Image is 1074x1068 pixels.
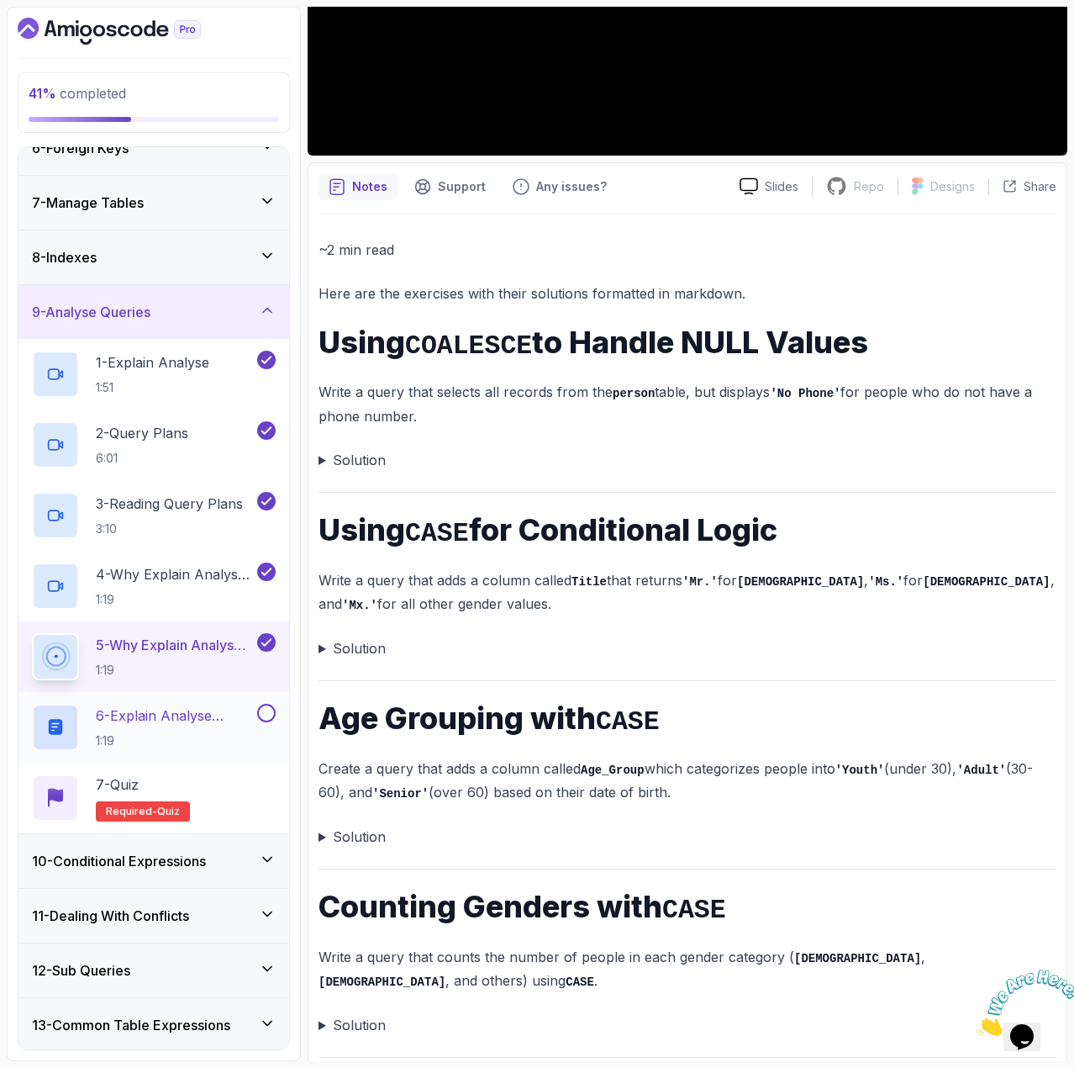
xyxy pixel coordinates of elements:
p: Write a query that selects all records from the table, but displays for people who do not have a ... [319,380,1056,428]
button: 13-Common Table Expressions [18,998,289,1052]
p: Share [1024,178,1056,195]
button: Support button [404,173,496,200]
code: 'Senior' [372,787,429,801]
button: 9-Analyse Queries [18,285,289,339]
button: Feedback button [503,173,617,200]
button: 6-Foreign Keys [18,121,289,175]
summary: Solution [319,1013,1056,1037]
button: 2-Query Plans6:01 [32,421,276,468]
p: Here are the exercises with their solutions formatted in markdown. [319,282,1056,305]
code: CASE [566,975,594,989]
h1: Using for Conditional Logic [319,513,1056,548]
p: Write a query that counts the number of people in each gender category ( , , and others) using . [319,945,1056,993]
p: 1:19 [96,662,254,679]
p: 1:51 [96,379,209,396]
code: 'Mx.' [342,599,377,612]
p: 6:01 [96,450,188,467]
code: [DEMOGRAPHIC_DATA] [737,575,864,589]
p: 5 - Why Explain Analyse Is Important [96,635,254,655]
p: Write a query that adds a column called that returns for , for , and for all other gender values. [319,568,1056,616]
h3: 7 - Manage Tables [32,193,144,213]
p: Create a query that adds a column called which categorizes people into (under 30), (30-60), and (... [319,757,1056,805]
button: 12-Sub Queries [18,944,289,997]
p: ~2 min read [319,238,1056,262]
span: 41 % [29,85,56,102]
button: 8-Indexes [18,230,289,284]
p: Designs [930,178,975,195]
span: quiz [157,805,180,818]
code: [DEMOGRAPHIC_DATA] [923,575,1050,589]
code: 'Ms.' [868,575,903,589]
p: 6 - Explain Analyse Cheatsheet [96,706,254,726]
p: 3 - Reading Query Plans [96,494,243,514]
a: Slides [726,177,812,195]
p: Any issues? [536,178,607,195]
h1: Counting Genders with [319,890,1056,925]
p: Slides [765,178,798,195]
code: Age_Group [581,764,645,777]
p: Support [438,178,486,195]
button: 5-Why Explain Analyse Is Important1:19 [32,633,276,680]
h3: 12 - Sub Queries [32,960,130,981]
code: CASE [596,707,660,737]
h1: Using to Handle NULL Values [319,325,1056,361]
p: 1 - Explain Analyse [96,352,209,373]
button: 7-QuizRequired-quiz [32,775,276,822]
span: Required- [106,805,157,818]
button: Share [988,178,1056,195]
code: person [613,387,655,400]
code: 'Youth' [835,764,885,777]
summary: Solution [319,448,1056,472]
p: Repo [854,178,884,195]
p: Notes [352,178,387,195]
p: 4 - Why Explain Analyse Is Important [96,564,254,584]
button: 7-Manage Tables [18,176,289,230]
code: CASE [662,896,726,925]
a: Dashboard [18,18,240,45]
code: Title [571,575,607,589]
code: CASE [405,519,469,548]
h3: 8 - Indexes [32,247,97,267]
h3: 6 - Foreign Keys [32,138,129,158]
summary: Solution [319,637,1056,660]
button: 1-Explain Analyse1:51 [32,351,276,398]
button: 11-Dealing With Conflicts [18,889,289,943]
button: notes button [319,173,397,200]
h3: 10 - Conditional Expressions [32,851,206,871]
h3: 13 - Common Table Expressions [32,1015,230,1035]
summary: Solution [319,825,1056,849]
span: completed [29,85,126,102]
code: 'Adult' [956,764,1006,777]
code: 'Mr.' [682,575,718,589]
p: 3:10 [96,521,243,537]
iframe: chat widget [970,963,1074,1043]
code: 'No Phone' [770,387,840,400]
p: 7 - Quiz [96,775,139,795]
p: 1:19 [96,591,254,608]
button: 10-Conditional Expressions [18,834,289,888]
code: COALESCE [405,331,532,361]
button: 6-Explain Analyse Cheatsheet1:19 [32,704,276,751]
p: 1:19 [96,732,254,749]
button: 3-Reading Query Plans3:10 [32,492,276,539]
h3: 9 - Analyse Queries [32,302,150,322]
img: Chat attention grabber [7,7,111,73]
h3: 11 - Dealing With Conflicts [32,906,189,926]
code: [DEMOGRAPHIC_DATA] [794,952,921,965]
p: 2 - Query Plans [96,423,188,443]
code: [DEMOGRAPHIC_DATA] [319,975,445,989]
h1: Age Grouping with [319,701,1056,737]
button: 4-Why Explain Analyse Is Important1:19 [32,563,276,610]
